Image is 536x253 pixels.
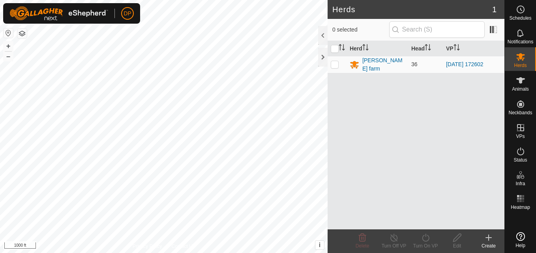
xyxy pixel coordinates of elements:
p-sorticon: Activate to sort [362,45,369,52]
h2: Herds [332,5,492,14]
img: Gallagher Logo [9,6,108,20]
div: Create [473,242,504,249]
button: – [4,52,13,61]
a: Help [505,229,536,251]
span: Herds [514,63,527,68]
th: Herd [347,41,408,56]
div: Edit [441,242,473,249]
div: [PERSON_NAME] farm [362,56,405,73]
span: Status [514,158,527,162]
span: Schedules [509,16,531,20]
input: Search (S) [389,21,485,38]
p-sorticon: Activate to sort [425,45,431,52]
button: Reset Map [4,28,13,38]
span: Neckbands [508,110,532,115]
span: 36 [411,61,418,67]
a: Privacy Policy [133,243,162,250]
span: DP [124,9,131,18]
span: Heatmap [511,205,530,210]
span: VPs [516,134,525,139]
div: Turn On VP [410,242,441,249]
span: Notifications [508,39,533,44]
span: i [319,242,320,248]
th: Head [408,41,443,56]
button: i [315,241,324,249]
span: 1 [492,4,497,15]
p-sorticon: Activate to sort [454,45,460,52]
button: Map Layers [17,29,27,38]
span: Animals [512,87,529,91]
span: Delete [356,243,369,249]
div: Turn Off VP [378,242,410,249]
th: VP [443,41,504,56]
span: Infra [515,181,525,186]
p-sorticon: Activate to sort [339,45,345,52]
span: 0 selected [332,26,389,34]
a: Contact Us [172,243,195,250]
a: [DATE] 172602 [446,61,484,67]
button: + [4,41,13,51]
span: Help [515,243,525,248]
